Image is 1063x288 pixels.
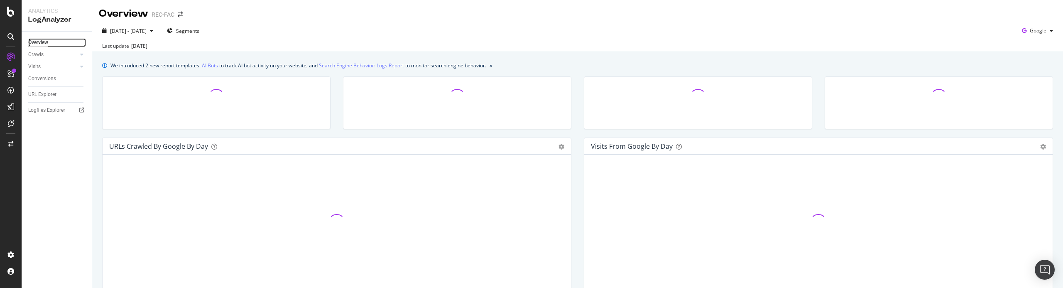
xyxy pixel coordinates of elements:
[1030,27,1046,34] span: Google
[28,38,86,47] a: Overview
[28,62,41,71] div: Visits
[28,106,65,115] div: Logfiles Explorer
[1040,144,1046,150] div: gear
[178,12,183,17] div: arrow-right-arrow-left
[109,142,208,150] div: URLs Crawled by Google by day
[28,106,86,115] a: Logfiles Explorer
[558,144,564,150] div: gear
[591,142,673,150] div: Visits from Google by day
[1035,260,1055,280] div: Open Intercom Messenger
[110,27,147,34] span: [DATE] - [DATE]
[131,42,147,50] div: [DATE]
[28,74,56,83] div: Conversions
[487,59,494,71] button: close banner
[319,61,404,70] a: Search Engine Behavior: Logs Report
[99,24,157,37] button: [DATE] - [DATE]
[176,27,199,34] span: Segments
[110,61,486,70] div: We introduced 2 new report templates: to track AI bot activity on your website, and to monitor se...
[28,62,78,71] a: Visits
[99,7,148,21] div: Overview
[28,38,48,47] div: Overview
[28,15,85,25] div: LogAnalyzer
[152,10,174,19] div: REC-FAC
[102,61,1053,70] div: info banner
[28,50,44,59] div: Crawls
[164,24,203,37] button: Segments
[1019,24,1056,37] button: Google
[28,74,86,83] a: Conversions
[28,7,85,15] div: Analytics
[28,50,78,59] a: Crawls
[28,90,86,99] a: URL Explorer
[202,61,218,70] a: AI Bots
[102,42,147,50] div: Last update
[28,90,56,99] div: URL Explorer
